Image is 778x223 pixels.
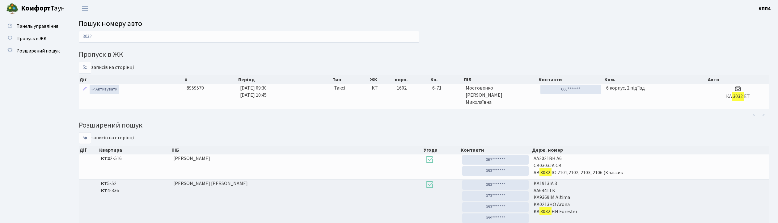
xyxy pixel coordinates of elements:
[21,3,51,13] b: Комфорт
[101,187,107,194] b: КТ
[460,146,531,154] th: Контакти
[16,23,58,30] span: Панель управління
[466,85,535,106] span: Мостовенко [PERSON_NAME] Миколаївна
[238,75,332,84] th: Період
[423,146,460,154] th: Угода
[759,5,771,12] a: КПП4
[6,2,19,15] img: logo.png
[539,168,551,177] mark: 3032
[79,62,91,74] select: записів на сторінці
[531,146,769,154] th: Держ. номер
[79,146,99,154] th: Дії
[334,85,345,92] span: Таксі
[90,85,119,94] a: Активувати
[394,75,430,84] th: корп.
[184,75,237,84] th: #
[606,85,645,91] span: 6 корпус, 2 під'їзд
[173,155,210,162] span: [PERSON_NAME]
[16,48,60,54] span: Розширений пошук
[99,146,171,154] th: Квартира
[372,85,392,92] span: КТ
[79,31,419,43] input: Пошук
[187,85,204,91] span: 8959570
[534,155,766,176] span: АА2021ВН A6 CB0303JA CB АВ ІО 2101,2102, 2103, 2106 (Классик
[538,75,604,84] th: Контакти
[3,45,65,57] a: Розширений пошук
[240,85,267,99] span: [DATE] 09:30 [DATE] 10:45
[534,180,766,215] span: КА1913ІА 3 АА6441ТК КА9369IM Altima КА0213НО Arona КА НН Forester
[171,146,423,154] th: ПІБ
[16,35,47,42] span: Пропуск в ЖК
[81,85,89,94] a: Редагувати
[710,94,766,99] h5: КА ЕТ
[101,155,110,162] b: КТ2
[21,3,65,14] span: Таун
[707,75,769,84] th: Авто
[79,132,91,144] select: записів на сторінці
[3,32,65,45] a: Пропуск в ЖК
[332,75,369,84] th: Тип
[101,180,168,194] span: 5-52 4-336
[3,20,65,32] a: Панель управління
[369,75,394,84] th: ЖК
[397,85,407,91] span: 1602
[79,132,134,144] label: записів на сторінці
[463,75,538,84] th: ПІБ
[79,75,184,84] th: Дії
[77,3,93,14] button: Переключити навігацію
[539,207,551,216] mark: 3032
[79,62,134,74] label: записів на сторінці
[173,180,248,187] span: [PERSON_NAME] [PERSON_NAME]
[79,18,142,29] span: Пошук номеру авто
[732,92,744,101] mark: 3032
[604,75,707,84] th: Ком.
[430,75,463,84] th: Кв.
[101,155,168,162] span: 2-516
[432,85,461,92] span: 6-71
[101,180,107,187] b: КТ
[79,50,769,59] h4: Пропуск в ЖК
[79,121,769,130] h4: Розширений пошук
